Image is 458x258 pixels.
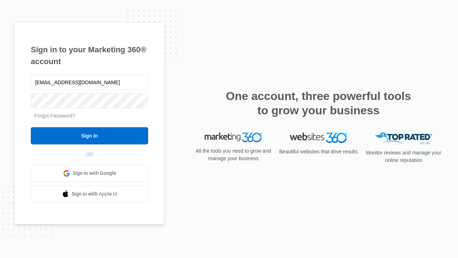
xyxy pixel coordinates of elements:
[73,169,116,177] span: Sign in with Google
[375,133,432,144] img: Top Rated Local
[81,151,98,158] span: OR
[34,113,75,119] a: Forgot Password?
[31,75,148,90] input: Email
[31,127,148,144] input: Sign In
[364,149,444,164] p: Monitor reviews and manage your online reputation
[72,190,117,198] span: Sign in with Apple Id
[205,133,262,143] img: Marketing 360
[224,89,413,118] h2: One account, three powerful tools to grow your business
[31,44,148,67] h1: Sign in to your Marketing 360® account
[31,186,148,203] a: Sign in with Apple Id
[278,148,359,156] p: Beautiful websites that drive results
[193,147,273,162] p: All the tools you need to grow and manage your business
[31,165,148,182] a: Sign in with Google
[290,133,347,143] img: Websites 360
